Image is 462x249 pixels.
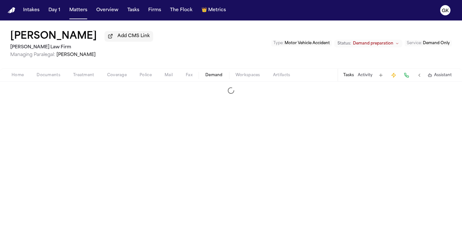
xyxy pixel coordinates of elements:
span: Demand [205,73,223,78]
span: Mail [165,73,173,78]
span: [PERSON_NAME] [56,52,96,57]
span: Workspaces [235,73,260,78]
span: Type : [273,41,284,45]
span: Demand Only [423,41,450,45]
span: Status: [338,41,351,46]
button: Intakes [21,4,42,16]
button: Edit Service: Demand Only [405,40,452,46]
button: Overview [94,4,121,16]
button: Matters [67,4,90,16]
span: Motor Vehicle Accident [285,41,330,45]
button: Change status from Demand preparation [334,40,402,47]
span: Documents [37,73,60,78]
button: crownMetrics [199,4,228,16]
a: Home [8,7,15,13]
span: Treatment [73,73,94,78]
button: Tasks [343,73,354,78]
button: Add Task [376,71,385,80]
span: Managing Paralegal: [10,52,55,57]
button: Edit Type: Motor Vehicle Accident [271,40,332,46]
span: Assistant [434,73,452,78]
button: Firms [146,4,164,16]
button: Activity [358,73,372,78]
span: Add CMS Link [117,33,150,39]
img: Finch Logo [8,7,15,13]
button: Add CMS Link [105,31,153,41]
span: Service : [407,41,422,45]
span: Demand preparation [353,41,393,46]
h2: [PERSON_NAME] Law Firm [10,44,153,51]
button: Make a Call [402,71,411,80]
button: Assistant [428,73,452,78]
span: Home [12,73,24,78]
span: Coverage [107,73,127,78]
span: Fax [186,73,193,78]
h1: [PERSON_NAME] [10,31,97,42]
button: The Flock [167,4,195,16]
span: Police [140,73,152,78]
button: Tasks [125,4,142,16]
button: Edit matter name [10,31,97,42]
button: Create Immediate Task [389,71,398,80]
span: Artifacts [273,73,290,78]
button: Day 1 [46,4,63,16]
